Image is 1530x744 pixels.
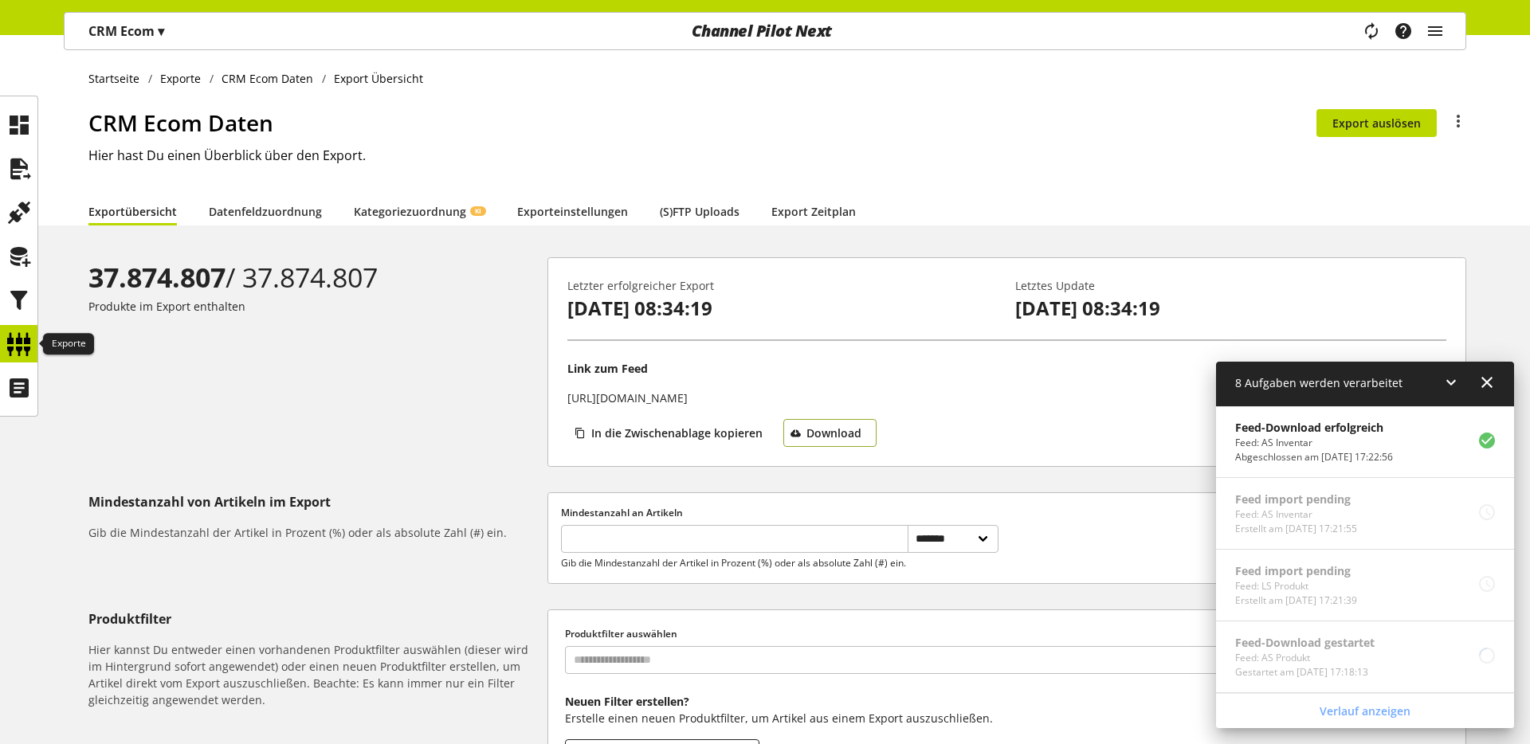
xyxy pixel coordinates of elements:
p: Feed-Download erfolgreich [1235,419,1393,436]
p: Gib die Mindestanzahl der Artikel in Prozent (%) oder als absolute Zahl (#) ein. [561,556,907,570]
a: KategoriezuordnungKI [354,203,485,220]
p: Link zum Feed [567,360,648,377]
button: Download [783,419,877,447]
p: Erstelle einen neuen Produktfilter, um Artikel aus einem Export auszuschließen. [565,710,1449,726]
span: 8 Aufgaben werden verarbeitet [1235,375,1402,390]
p: Letzter erfolgreicher Export [567,277,998,294]
label: Mindestanzahl an Artikeln [561,506,998,520]
h5: Produktfilter [88,609,541,628]
h2: Hier hast Du einen Überblick über den Export. [88,146,1466,165]
p: [DATE] 08:34:19 [1015,294,1446,323]
span: In die Zwischenablage kopieren [591,425,763,441]
span: Exporte [160,70,201,87]
a: Export Zeitplan [771,203,856,220]
button: In die Zwischenablage kopieren [567,419,777,447]
span: ▾ [158,22,164,40]
span: Verlauf anzeigen [1320,703,1410,719]
a: Exportübersicht [88,203,177,220]
a: Startseite [88,70,148,87]
p: [DATE] 08:34:19 [567,294,998,323]
b: 37.874.807 [88,259,226,296]
a: Datenfeldzuordnung [209,203,322,220]
button: Export auslösen [1316,109,1437,137]
a: Exporteinstellungen [517,203,628,220]
p: CRM Ecom [88,22,164,41]
p: [URL][DOMAIN_NAME] [567,390,688,406]
p: Produkte im Export enthalten [88,298,541,315]
h6: Gib die Mindestanzahl der Artikel in Prozent (%) oder als absolute Zahl (#) ein. [88,524,541,541]
span: KI [475,206,481,216]
a: Feed-Download erfolgreichFeed: AS InventarAbgeschlossen am [DATE] 17:22:56 [1216,406,1514,477]
div: / 37.874.807 [88,257,541,298]
h1: CRM Ecom Daten [88,106,1316,139]
p: Abgeschlossen am 20. Aug. 2025, 17:22:56 [1235,450,1393,464]
h6: Hier kannst Du entweder einen vorhandenen Produktfilter auswählen (dieser wird im Hintergrund sof... [88,641,541,708]
b: Neuen Filter erstellen? [565,694,689,709]
label: Produktfilter auswählen [565,627,1449,641]
div: Exporte [43,333,94,355]
nav: main navigation [64,12,1466,50]
span: Export auslösen [1332,115,1421,131]
a: Exporte [152,70,210,87]
a: Verlauf anzeigen [1219,697,1511,725]
span: Download [806,425,861,441]
p: Feed: AS Inventar [1235,436,1393,450]
span: Startseite [88,70,139,87]
a: Download [783,419,877,452]
p: Letztes Update [1015,277,1446,294]
a: (S)FTP Uploads [660,203,739,220]
h5: Mindestanzahl von Artikeln im Export [88,492,541,511]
